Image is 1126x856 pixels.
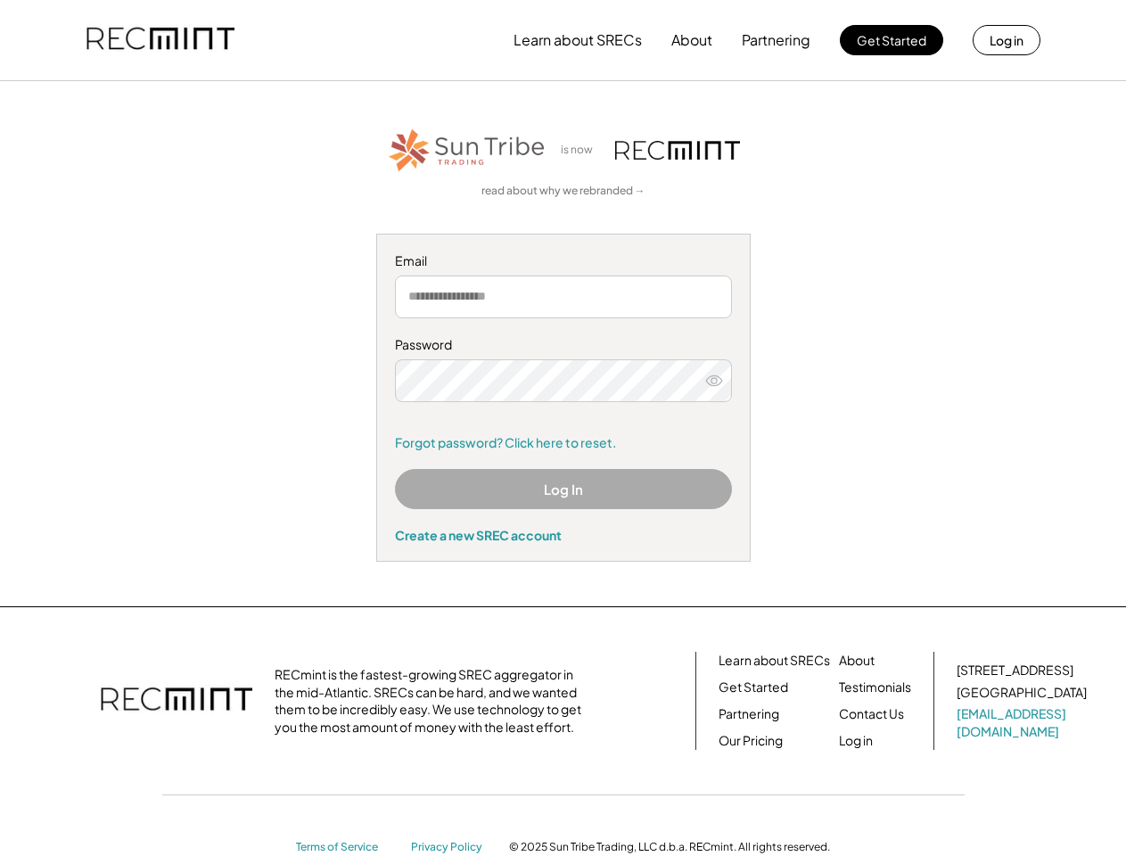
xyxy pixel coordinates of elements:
[395,469,732,509] button: Log In
[387,126,547,175] img: STT_Horizontal_Logo%2B-%2BColor.png
[395,527,732,543] div: Create a new SREC account
[101,670,252,732] img: recmint-logotype%403x.png
[742,22,810,58] button: Partnering
[957,662,1073,679] div: [STREET_ADDRESS]
[411,840,491,855] a: Privacy Policy
[556,143,606,158] div: is now
[719,732,783,750] a: Our Pricing
[839,679,911,696] a: Testimonials
[514,22,642,58] button: Learn about SRECs
[719,705,779,723] a: Partnering
[509,840,830,854] div: © 2025 Sun Tribe Trading, LLC d.b.a. RECmint. All rights reserved.
[395,434,732,452] a: Forgot password? Click here to reset.
[395,336,732,354] div: Password
[671,22,712,58] button: About
[839,652,875,670] a: About
[719,679,788,696] a: Get Started
[719,652,830,670] a: Learn about SRECs
[296,840,394,855] a: Terms of Service
[615,141,740,160] img: recmint-logotype%403x.png
[839,732,873,750] a: Log in
[957,705,1090,740] a: [EMAIL_ADDRESS][DOMAIN_NAME]
[839,705,904,723] a: Contact Us
[840,25,943,55] button: Get Started
[275,666,591,736] div: RECmint is the fastest-growing SREC aggregator in the mid-Atlantic. SRECs can be hard, and we wan...
[481,184,645,199] a: read about why we rebranded →
[957,684,1087,702] div: [GEOGRAPHIC_DATA]
[973,25,1040,55] button: Log in
[86,10,234,70] img: recmint-logotype%403x.png
[395,252,732,270] div: Email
